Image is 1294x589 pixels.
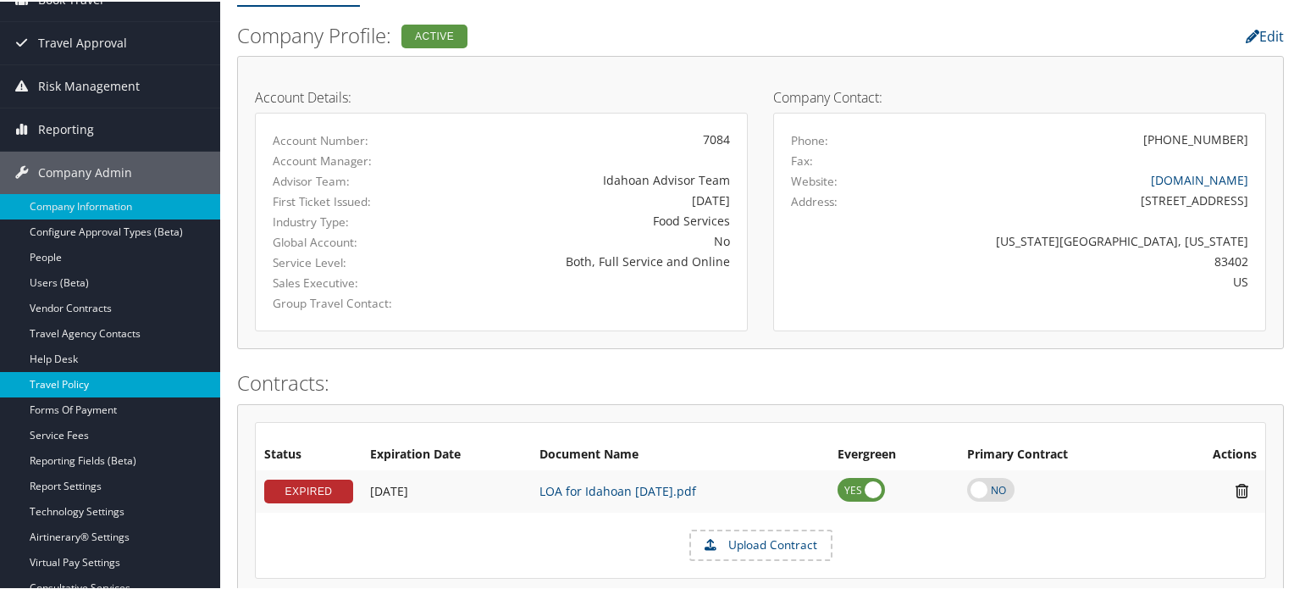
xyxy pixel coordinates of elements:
label: Account Number: [273,131,408,147]
span: Risk Management [38,64,140,106]
div: 83402 [912,251,1249,269]
div: Idahoan Advisor Team [434,169,730,187]
span: Travel Approval [38,20,127,63]
label: Advisor Team: [273,171,408,188]
th: Evergreen [829,438,959,469]
label: Address: [791,192,838,208]
h2: Contracts: [237,367,1284,396]
label: Account Manager: [273,151,408,168]
label: Global Account: [273,232,408,249]
h2: Company Profile: [237,19,926,48]
th: Document Name [531,438,829,469]
th: Status [256,438,362,469]
div: [DATE] [434,190,730,208]
div: Food Services [434,210,730,228]
th: Actions [1160,438,1265,469]
h4: Company Contact: [773,89,1266,103]
label: Industry Type: [273,212,408,229]
a: LOA for Idahoan [DATE].pdf [539,481,696,497]
div: EXPIRED [264,478,353,502]
th: Expiration Date [362,438,531,469]
h4: Account Details: [255,89,748,103]
div: [US_STATE][GEOGRAPHIC_DATA], [US_STATE] [912,231,1249,248]
label: Group Travel Contact: [273,293,408,310]
label: Website: [791,171,838,188]
label: Phone: [791,131,828,147]
div: Both, Full Service and Online [434,251,730,269]
span: Reporting [38,107,94,149]
th: Primary Contract [959,438,1161,469]
a: Edit [1246,25,1284,44]
span: [DATE] [370,481,408,497]
div: [PHONE_NUMBER] [1143,129,1248,147]
div: No [434,231,730,248]
label: First Ticket Issued: [273,192,408,208]
span: Company Admin [38,150,132,192]
label: Sales Executive: [273,273,408,290]
div: Add/Edit Date [370,482,523,497]
div: Active [401,23,467,47]
i: Remove Contract [1227,481,1257,498]
label: Upload Contract [691,530,831,558]
label: Fax: [791,151,813,168]
label: Service Level: [273,253,408,269]
div: [STREET_ADDRESS] [912,190,1249,208]
a: [DOMAIN_NAME] [1151,170,1248,186]
div: 7084 [434,129,730,147]
div: US [912,271,1249,289]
